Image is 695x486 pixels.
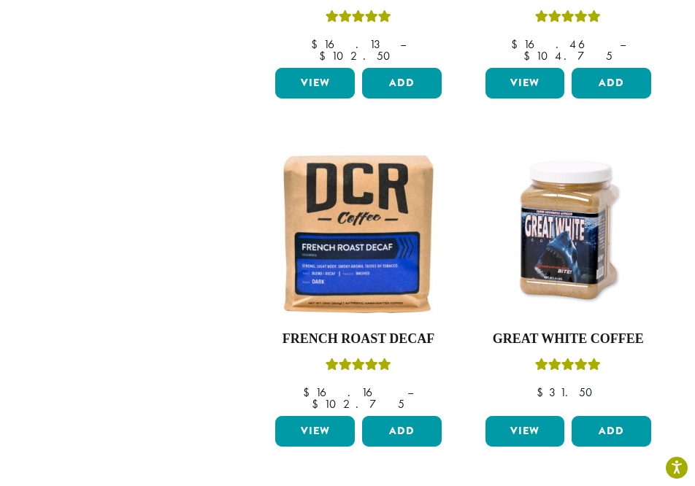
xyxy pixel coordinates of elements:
div: Rated 5.00 out of 5 [326,356,391,378]
div: Rated 5.00 out of 5 [535,356,601,378]
bdi: 104.75 [523,48,613,63]
span: $ [303,385,315,400]
a: View [485,416,565,447]
h4: Great White Coffee [482,331,655,347]
button: Add [572,68,651,99]
a: View [275,68,355,99]
a: View [485,68,565,99]
a: French Roast DecafRated 5.00 out of 5 [272,147,445,410]
div: Rated 5.00 out of 5 [535,8,601,30]
bdi: 102.50 [319,48,397,63]
span: – [400,36,406,52]
span: – [407,385,413,400]
img: Great-White-Coffee.png [482,147,655,320]
span: $ [523,48,536,63]
span: $ [319,48,331,63]
div: Rated 5.00 out of 5 [326,8,391,30]
bdi: 16.16 [303,385,393,400]
span: $ [511,36,523,52]
bdi: 16.13 [311,36,386,52]
span: $ [537,385,549,400]
button: Add [362,68,442,99]
span: $ [311,36,323,52]
a: Great White CoffeeRated 5.00 out of 5 $31.50 [482,147,655,410]
span: – [620,36,626,52]
bdi: 16.46 [511,36,606,52]
bdi: 31.50 [537,385,599,400]
button: Add [572,416,651,447]
h4: French Roast Decaf [272,331,445,347]
img: French-Roast-Decaf-12oz-300x300.jpg [272,147,445,320]
span: $ [312,396,324,412]
bdi: 102.75 [312,396,404,412]
a: View [275,416,355,447]
button: Add [362,416,442,447]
